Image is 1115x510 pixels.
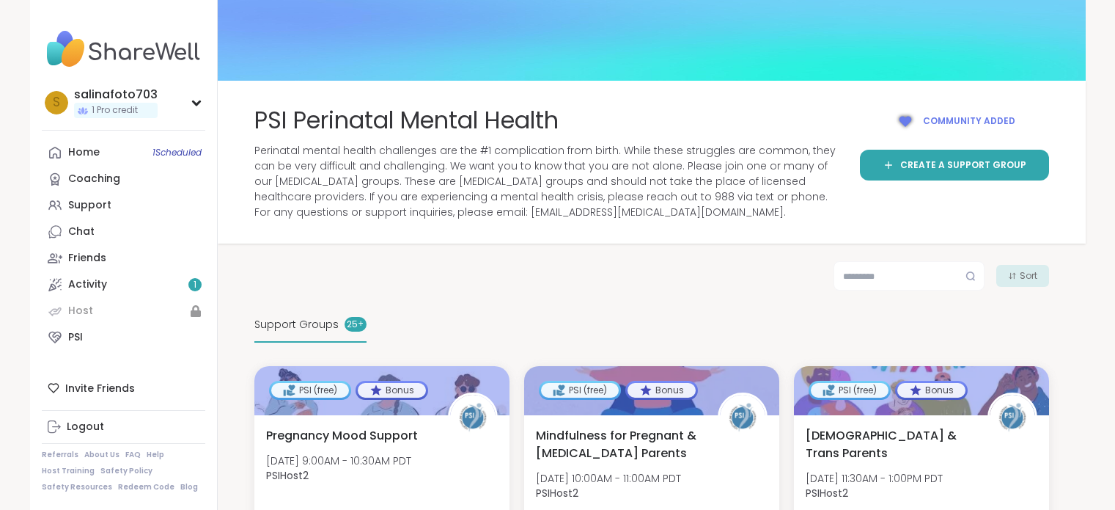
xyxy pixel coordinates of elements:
[806,471,943,486] span: [DATE] 11:30AM - 1:00PM PDT
[68,198,111,213] div: Support
[923,114,1015,128] span: Community added
[42,192,205,219] a: Support
[271,383,349,398] div: PSI (free)
[345,317,367,332] div: 25
[68,330,83,345] div: PSI
[266,468,309,483] b: PSIHost2
[254,143,842,220] span: Perinatal mental health challenges are the #1 complication from birth. While these struggles are ...
[806,486,848,500] b: PSIHost2
[147,450,164,460] a: Help
[152,147,202,159] span: 1 Scheduled
[68,304,93,318] div: Host
[125,450,141,460] a: FAQ
[42,414,205,440] a: Logout
[266,427,418,445] span: Pregnancy Mood Support
[100,466,152,476] a: Safety Policy
[42,482,112,492] a: Safety Resources
[68,172,120,186] div: Coaching
[990,395,1035,440] img: PSIHost2
[68,251,106,266] div: Friends
[42,219,205,245] a: Chat
[53,93,60,112] span: s
[194,279,196,291] span: 1
[92,104,138,117] span: 1 Pro credit
[254,317,339,332] span: Support Groups
[536,471,681,486] span: [DATE] 10:00AM - 11:00AM PDT
[42,324,205,351] a: PSI
[42,166,205,192] a: Coaching
[68,145,100,160] div: Home
[266,453,411,468] span: [DATE] 9:00AM - 10:30AM PDT
[860,150,1049,181] a: Create a support group
[42,23,205,75] img: ShareWell Nav Logo
[358,318,363,331] pre: +
[450,395,496,440] img: PSIHost2
[254,104,559,137] span: PSI Perinatal Mental Health
[900,159,1026,172] span: Create a support group
[42,466,95,476] a: Host Training
[541,383,619,398] div: PSI (free)
[897,383,965,398] div: Bonus
[118,482,174,492] a: Redeem Code
[68,225,95,239] div: Chat
[42,245,205,272] a: Friends
[180,482,198,492] a: Blog
[68,277,107,292] div: Activity
[860,104,1049,138] button: Community added
[42,375,205,401] div: Invite Friends
[536,427,702,462] span: Mindfulness for Pregnant & [MEDICAL_DATA] Parents
[42,450,78,460] a: Referrals
[74,87,158,103] div: salinafoto703
[67,420,104,434] div: Logout
[84,450,119,460] a: About Us
[720,395,765,440] img: PSIHost2
[42,272,205,298] a: Activity1
[806,427,971,462] span: [DEMOGRAPHIC_DATA] & Trans Parents
[42,298,205,324] a: Host
[42,139,205,166] a: Home1Scheduled
[358,383,426,398] div: Bonus
[1020,269,1037,283] span: Sort
[536,486,578,500] b: PSIHost2
[628,383,696,398] div: Bonus
[811,383,888,398] div: PSI (free)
